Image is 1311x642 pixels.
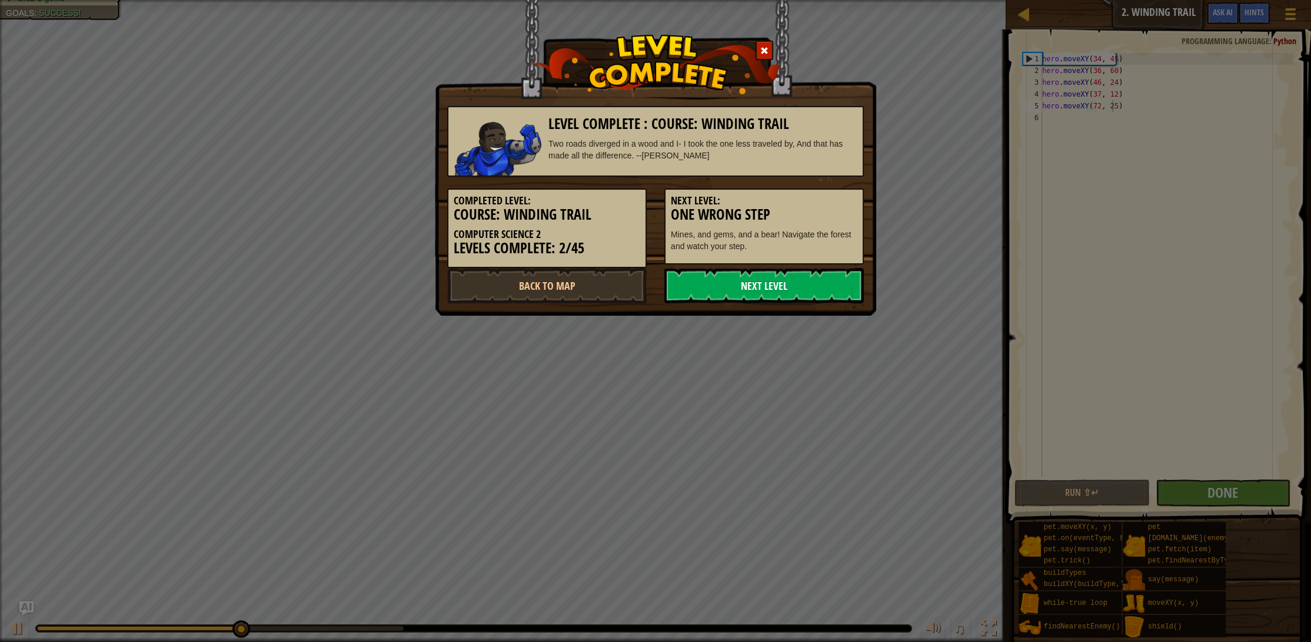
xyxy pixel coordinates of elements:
h3: Level Complete : Course: Winding Trail [548,116,857,132]
h5: Completed Level: [454,195,640,207]
a: Next Level [664,268,864,303]
img: stalwart.png [454,122,541,176]
h5: Next Level: [671,195,857,207]
img: level_complete.png [530,35,782,94]
div: Two roads diverged in a wood and I- I took the one less traveled by, And that has made all the di... [548,138,857,161]
p: Mines, and gems, and a bear! Navigate the forest and watch your step. [671,229,857,252]
a: Back to Map [447,268,647,303]
h5: Computer Science 2 [454,229,640,240]
h3: Levels Complete: 2/45 [454,240,640,256]
h3: Course: Winding Trail [454,207,640,223]
h3: One Wrong Step [671,207,857,223]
